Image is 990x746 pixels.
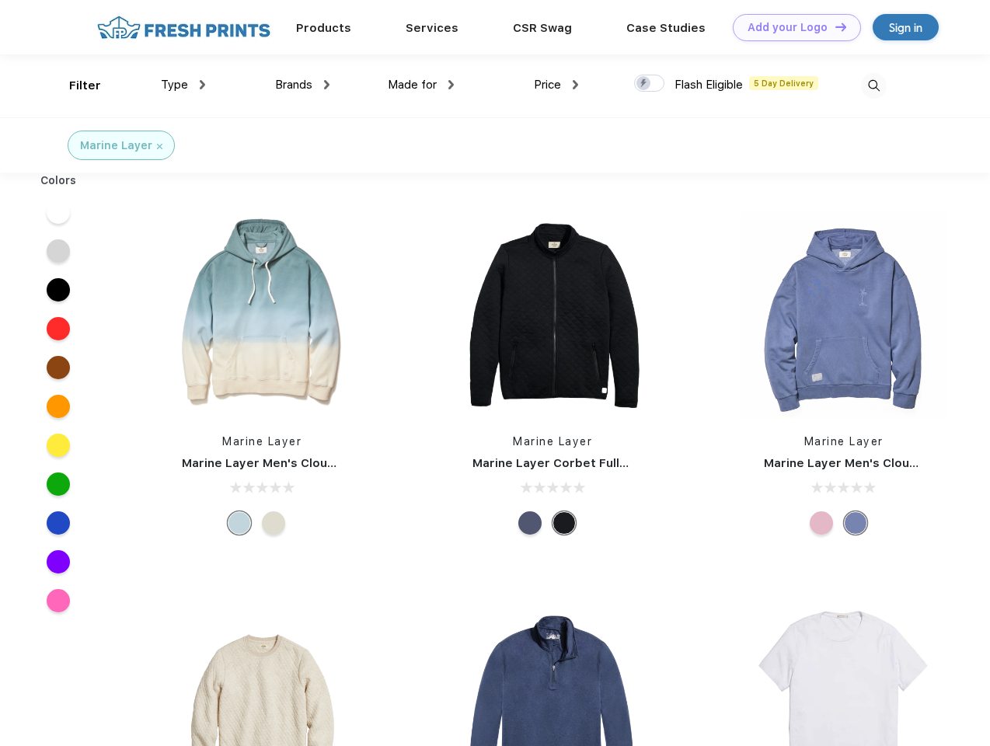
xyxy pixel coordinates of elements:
img: func=resize&h=266 [449,211,656,418]
img: DT [835,23,846,31]
span: Brands [275,78,312,92]
a: Marine Layer Corbet Full-Zip Jacket [472,456,688,470]
img: dropdown.png [448,80,454,89]
span: Flash Eligible [675,78,743,92]
img: func=resize&h=266 [159,211,365,418]
span: Made for [388,78,437,92]
div: Lilas [810,511,833,535]
a: Sign in [873,14,939,40]
div: Colors [29,173,89,189]
a: Products [296,21,351,35]
div: Vintage Indigo [844,511,867,535]
a: Marine Layer [513,435,592,448]
div: Sign in [889,19,922,37]
a: Marine Layer Men's Cloud 9 Fleece Hoodie [182,456,435,470]
div: Add your Logo [748,21,828,34]
a: Marine Layer [222,435,302,448]
div: Marine Layer [80,138,152,154]
div: Navy/Cream [262,511,285,535]
img: dropdown.png [324,80,329,89]
div: Black [553,511,576,535]
div: Cool Ombre [228,511,251,535]
a: CSR Swag [513,21,572,35]
img: filter_cancel.svg [157,144,162,149]
a: Services [406,21,458,35]
span: 5 Day Delivery [749,76,818,90]
img: dropdown.png [573,80,578,89]
a: Marine Layer [804,435,884,448]
img: func=resize&h=266 [741,211,947,418]
img: dropdown.png [200,80,205,89]
img: fo%20logo%202.webp [92,14,275,41]
div: Navy [518,511,542,535]
img: desktop_search.svg [861,73,887,99]
span: Type [161,78,188,92]
div: Filter [69,77,101,95]
span: Price [534,78,561,92]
